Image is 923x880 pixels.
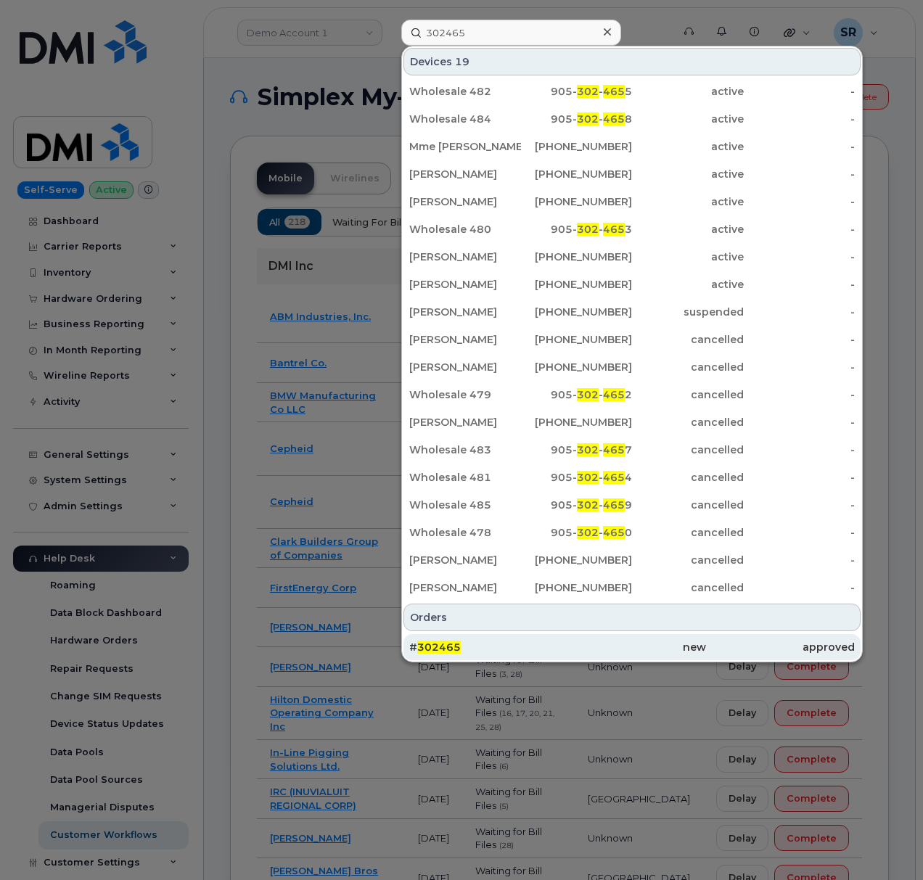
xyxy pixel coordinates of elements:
[409,470,521,485] div: Wholesale 481
[744,525,856,540] div: -
[744,580,856,595] div: -
[403,244,861,270] a: [PERSON_NAME][PHONE_NUMBER]active-
[632,553,744,567] div: cancelled
[632,194,744,209] div: active
[403,354,861,380] a: [PERSON_NAME][PHONE_NUMBER]cancelled-
[403,133,861,160] a: Mme [PERSON_NAME][PHONE_NUMBER]active-
[409,525,521,540] div: Wholesale 478
[603,498,625,511] span: 465
[409,332,521,347] div: [PERSON_NAME]
[521,332,633,347] div: [PHONE_NUMBER]
[521,553,633,567] div: [PHONE_NUMBER]
[744,470,856,485] div: -
[577,223,599,236] span: 302
[403,189,861,215] a: [PERSON_NAME][PHONE_NUMBER]active-
[409,415,521,429] div: [PERSON_NAME]
[409,277,521,292] div: [PERSON_NAME]
[409,443,521,457] div: Wholesale 483
[744,553,856,567] div: -
[409,640,558,654] div: #
[521,498,633,512] div: 905- - 9
[403,604,861,631] div: Orders
[409,167,521,181] div: [PERSON_NAME]
[577,388,599,401] span: 302
[403,575,861,601] a: [PERSON_NAME][PHONE_NUMBER]cancelled-
[521,222,633,237] div: 905- - 3
[603,85,625,98] span: 465
[403,106,861,132] a: Wholesale 484905-302-4658active-
[403,547,861,573] a: [PERSON_NAME][PHONE_NUMBER]cancelled-
[409,112,521,126] div: Wholesale 484
[409,360,521,374] div: [PERSON_NAME]
[403,161,861,187] a: [PERSON_NAME][PHONE_NUMBER]active-
[603,112,625,126] span: 465
[632,360,744,374] div: cancelled
[409,553,521,567] div: [PERSON_NAME]
[521,360,633,374] div: [PHONE_NUMBER]
[558,640,707,654] div: new
[521,387,633,402] div: 905- - 2
[744,167,856,181] div: -
[744,498,856,512] div: -
[744,194,856,209] div: -
[403,326,861,353] a: [PERSON_NAME][PHONE_NUMBER]cancelled-
[577,526,599,539] span: 302
[632,277,744,292] div: active
[409,305,521,319] div: [PERSON_NAME]
[521,525,633,540] div: 905- - 0
[409,387,521,402] div: Wholesale 479
[409,84,521,99] div: Wholesale 482
[521,112,633,126] div: 905- - 8
[744,84,856,99] div: -
[521,415,633,429] div: [PHONE_NUMBER]
[403,519,861,546] a: Wholesale 478905-302-4650cancelled-
[632,580,744,595] div: cancelled
[744,443,856,457] div: -
[632,84,744,99] div: active
[632,305,744,319] div: suspended
[577,85,599,98] span: 302
[706,640,855,654] div: approved
[577,471,599,484] span: 302
[521,470,633,485] div: 905- - 4
[403,382,861,408] a: Wholesale 479905-302-4652cancelled-
[403,492,861,518] a: Wholesale 485905-302-4659cancelled-
[521,194,633,209] div: [PHONE_NUMBER]
[744,415,856,429] div: -
[577,443,599,456] span: 302
[521,139,633,154] div: [PHONE_NUMBER]
[521,84,633,99] div: 905- - 5
[603,443,625,456] span: 465
[403,48,861,75] div: Devices
[577,112,599,126] span: 302
[632,525,744,540] div: cancelled
[603,471,625,484] span: 465
[632,332,744,347] div: cancelled
[521,443,633,457] div: 905- - 7
[403,409,861,435] a: [PERSON_NAME][PHONE_NUMBER]cancelled-
[521,250,633,264] div: [PHONE_NUMBER]
[409,139,521,154] div: Mme [PERSON_NAME]
[409,498,521,512] div: Wholesale 485
[403,464,861,490] a: Wholesale 481905-302-4654cancelled-
[521,305,633,319] div: [PHONE_NUMBER]
[744,112,856,126] div: -
[577,498,599,511] span: 302
[521,580,633,595] div: [PHONE_NUMBER]
[455,54,469,69] span: 19
[744,305,856,319] div: -
[632,498,744,512] div: cancelled
[632,139,744,154] div: active
[417,641,461,654] span: 302465
[632,443,744,457] div: cancelled
[403,216,861,242] a: Wholesale 480905-302-4653active-
[521,167,633,181] div: [PHONE_NUMBER]
[603,388,625,401] span: 465
[744,222,856,237] div: -
[403,271,861,297] a: [PERSON_NAME][PHONE_NUMBER]active-
[632,167,744,181] div: active
[409,194,521,209] div: [PERSON_NAME]
[409,250,521,264] div: [PERSON_NAME]
[409,222,521,237] div: Wholesale 480
[632,222,744,237] div: active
